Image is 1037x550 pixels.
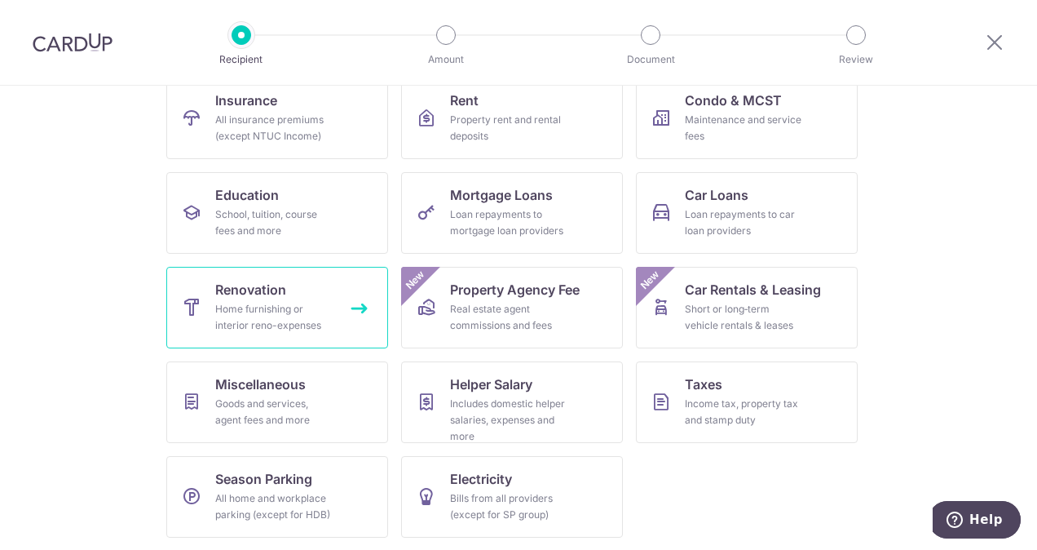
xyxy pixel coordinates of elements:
span: Electricity [450,469,512,489]
span: Season Parking [215,469,312,489]
span: Miscellaneous [215,375,306,394]
span: New [637,267,664,294]
a: Condo & MCSTMaintenance and service fees [636,78,858,159]
span: Taxes [685,375,722,394]
img: CardUp [33,33,113,52]
a: MiscellaneousGoods and services, agent fees and more [166,361,388,443]
span: Helper Salary [450,375,532,394]
div: Home furnishing or interior reno-expenses [215,301,333,334]
a: Car Rentals & LeasingShort or long‑term vehicle rentals & leasesNew [636,267,858,348]
a: InsuranceAll insurance premiums (except NTUC Income) [166,78,388,159]
a: RentProperty rent and rental deposits [401,78,623,159]
span: Insurance [215,91,277,110]
div: Short or long‑term vehicle rentals & leases [685,301,802,334]
a: RenovationHome furnishing or interior reno-expenses [166,267,388,348]
div: Income tax, property tax and stamp duty [685,396,802,428]
div: Property rent and rental deposits [450,112,567,144]
a: Car LoansLoan repayments to car loan providers [636,172,858,254]
a: EducationSchool, tuition, course fees and more [166,172,388,254]
span: Education [215,185,279,205]
iframe: Opens a widget where you can find more information [933,501,1021,542]
div: Includes domestic helper salaries, expenses and more [450,396,567,445]
div: Bills from all providers (except for SP group) [450,490,567,523]
a: Property Agency FeeReal estate agent commissions and feesNew [401,267,623,348]
p: Recipient [181,51,302,68]
a: Helper SalaryIncludes domestic helper salaries, expenses and more [401,361,623,443]
span: Help [37,11,70,26]
span: Renovation [215,280,286,299]
div: Maintenance and service fees [685,112,802,144]
span: New [402,267,429,294]
p: Amount [386,51,506,68]
div: All insurance premiums (except NTUC Income) [215,112,333,144]
div: School, tuition, course fees and more [215,206,333,239]
span: Car Loans [685,185,748,205]
div: All home and workplace parking (except for HDB) [215,490,333,523]
a: Season ParkingAll home and workplace parking (except for HDB) [166,456,388,538]
a: Mortgage LoansLoan repayments to mortgage loan providers [401,172,623,254]
a: ElectricityBills from all providers (except for SP group) [401,456,623,538]
p: Review [796,51,916,68]
p: Document [590,51,711,68]
span: Rent [450,91,479,110]
span: Car Rentals & Leasing [685,280,821,299]
span: Property Agency Fee [450,280,580,299]
span: Condo & MCST [685,91,782,110]
span: Mortgage Loans [450,185,553,205]
div: Goods and services, agent fees and more [215,396,333,428]
a: TaxesIncome tax, property tax and stamp duty [636,361,858,443]
div: Loan repayments to mortgage loan providers [450,206,567,239]
div: Real estate agent commissions and fees [450,301,567,334]
div: Loan repayments to car loan providers [685,206,802,239]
